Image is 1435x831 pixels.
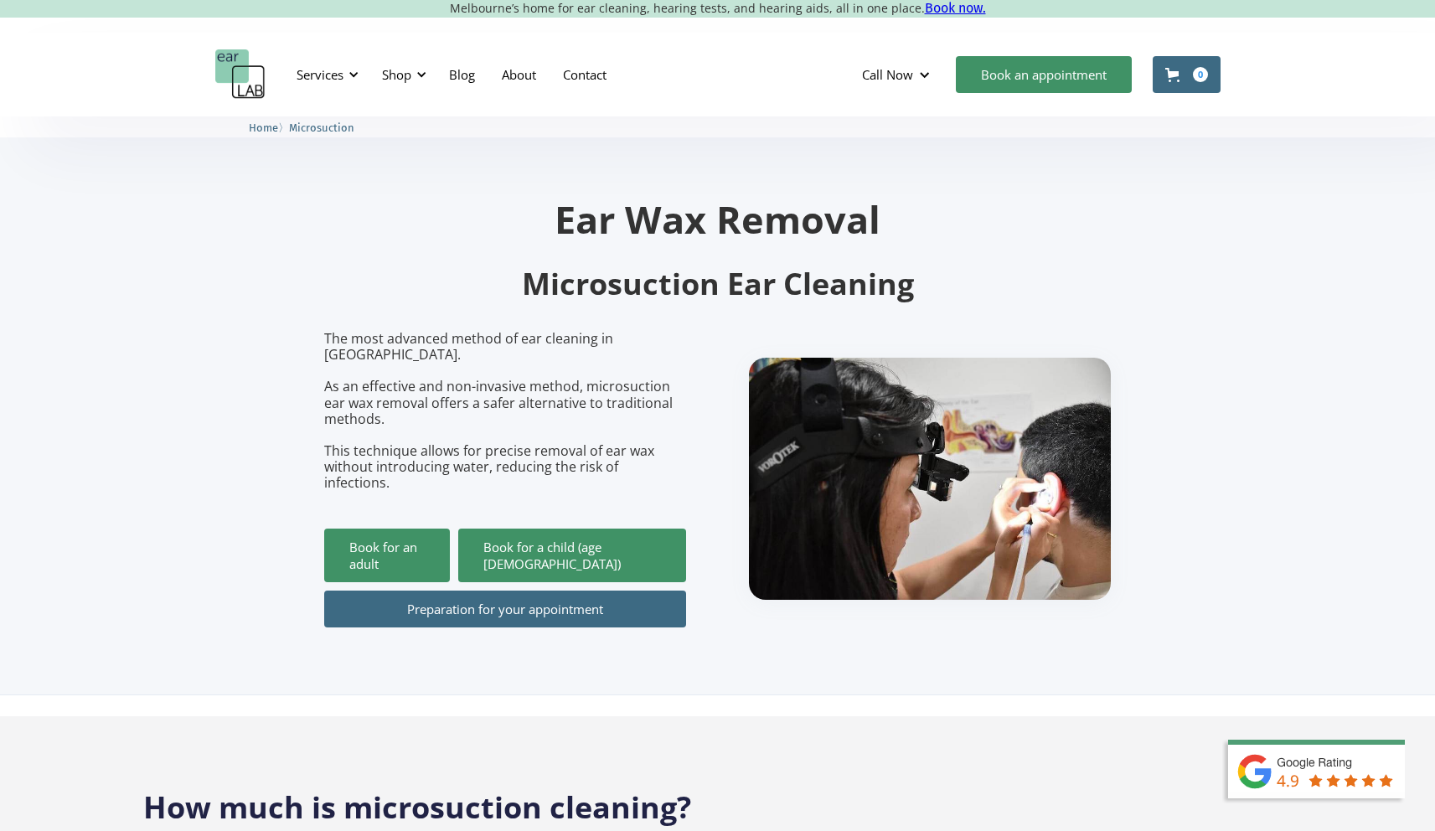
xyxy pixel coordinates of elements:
[458,529,686,582] a: Book for a child (age [DEMOGRAPHIC_DATA])
[249,121,278,134] span: Home
[372,49,431,100] div: Shop
[956,56,1132,93] a: Book an appointment
[436,50,488,99] a: Blog
[324,200,1112,238] h1: Ear Wax Removal
[249,119,278,135] a: Home
[382,66,411,83] div: Shop
[324,265,1112,304] h2: Microsuction Ear Cleaning
[324,331,686,492] p: The most advanced method of ear cleaning in [GEOGRAPHIC_DATA]. As an effective and non-invasive m...
[324,591,686,627] a: Preparation for your appointment
[215,49,266,100] a: home
[862,66,913,83] div: Call Now
[749,358,1111,600] img: boy getting ear checked.
[324,529,450,582] a: Book for an adult
[849,49,947,100] div: Call Now
[1153,56,1221,93] a: Open cart
[289,119,354,135] a: Microsuction
[297,66,343,83] div: Services
[286,49,364,100] div: Services
[488,50,550,99] a: About
[289,121,354,134] span: Microsuction
[550,50,620,99] a: Contact
[143,771,1291,828] h2: How much is microsuction cleaning?
[1193,67,1208,82] div: 0
[249,119,289,137] li: 〉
